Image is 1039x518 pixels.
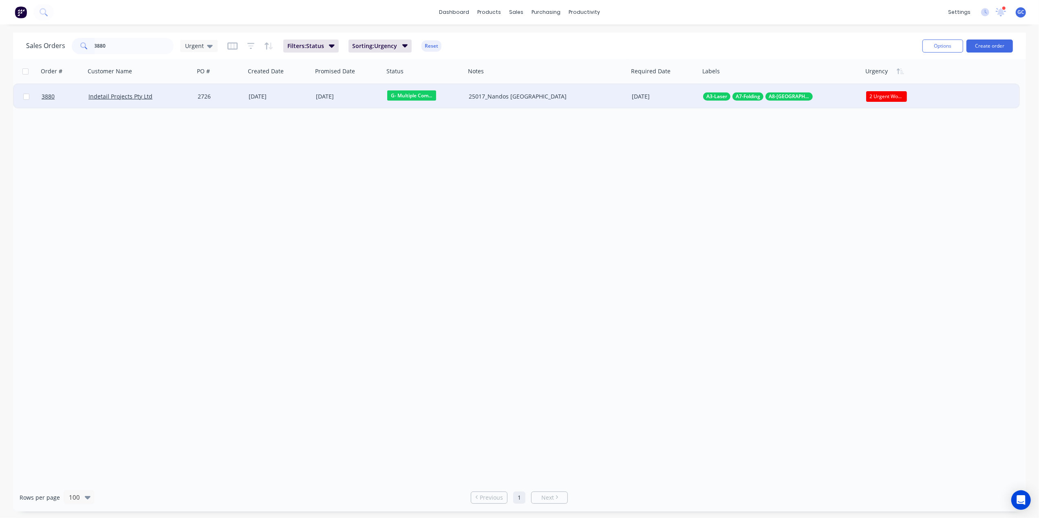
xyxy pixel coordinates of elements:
[88,67,132,75] div: Customer Name
[435,6,473,18] a: dashboard
[185,42,204,50] span: Urgent
[421,40,441,52] button: Reset
[88,92,152,100] a: Indetail Projects Pty Ltd
[95,38,174,54] input: Search...
[706,92,727,101] span: A3-Laser
[702,67,720,75] div: Labels
[527,6,565,18] div: purchasing
[249,92,309,101] div: [DATE]
[865,67,888,75] div: Urgency
[922,40,963,53] button: Options
[26,42,65,50] h1: Sales Orders
[468,492,571,504] ul: Pagination
[42,84,88,109] a: 3880
[469,92,618,101] div: 25017_Nandos [GEOGRAPHIC_DATA]
[703,92,813,101] button: A3-LaserA7-FoldingA8-[GEOGRAPHIC_DATA]
[316,92,381,102] div: [DATE]
[198,92,240,101] div: 2726
[386,67,404,75] div: Status
[41,67,62,75] div: Order #
[513,492,525,504] a: Page 1 is your current page
[15,6,27,18] img: Factory
[541,494,554,502] span: Next
[473,6,505,18] div: products
[769,92,810,101] span: A8-[GEOGRAPHIC_DATA]
[471,494,507,502] a: Previous page
[565,6,604,18] div: productivity
[632,92,697,101] div: [DATE]
[944,6,975,18] div: settings
[631,67,671,75] div: Required Date
[480,494,503,502] span: Previous
[353,42,397,50] span: Sorting: Urgency
[283,40,339,53] button: Filters:Status
[349,40,412,53] button: Sorting:Urgency
[248,67,284,75] div: Created Date
[42,92,55,101] span: 3880
[387,90,436,101] span: G- Multiple Com...
[468,67,484,75] div: Notes
[1011,490,1031,510] div: Open Intercom Messenger
[532,494,567,502] a: Next page
[20,494,60,502] span: Rows per page
[736,92,760,101] span: A7-Folding
[287,42,324,50] span: Filters: Status
[315,67,355,75] div: Promised Date
[197,67,210,75] div: PO #
[505,6,527,18] div: sales
[866,91,907,102] div: 2 Urgent Works
[966,40,1013,53] button: Create order
[1017,9,1024,16] span: GC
